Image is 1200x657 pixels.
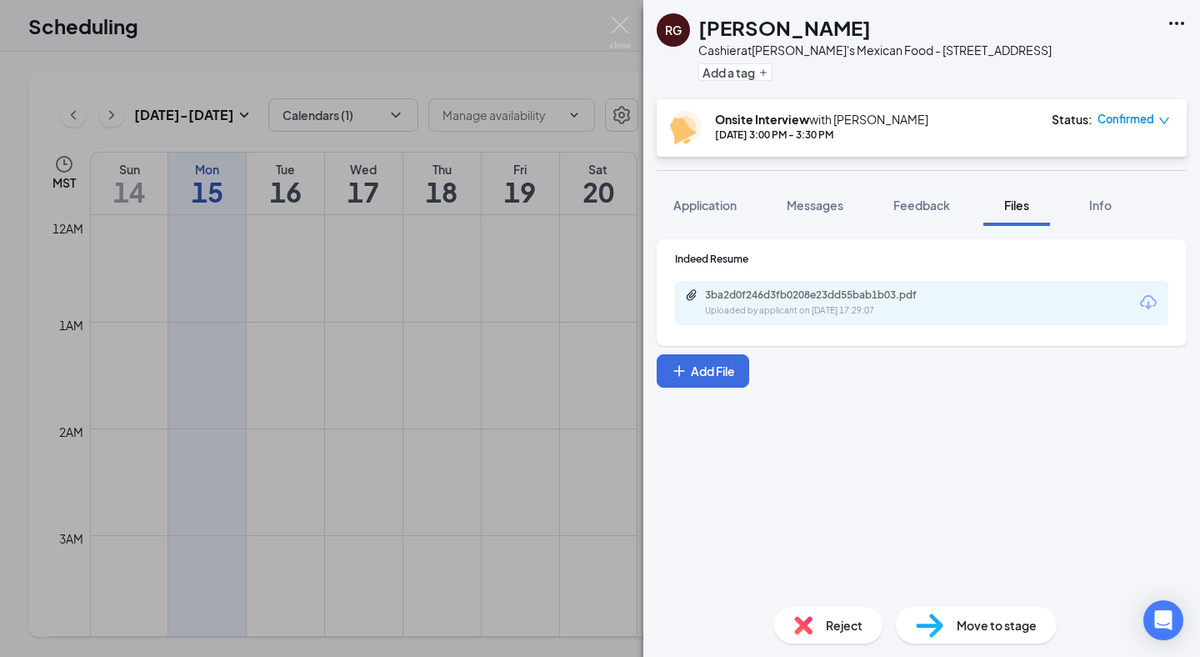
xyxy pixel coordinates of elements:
[685,288,955,318] a: Paperclip3ba2d0f246d3fb0208e23dd55bab1b03.pdfUploaded by applicant on [DATE] 17:29:07
[1138,293,1158,313] svg: Download
[1004,198,1029,213] span: Files
[1097,111,1154,128] span: Confirmed
[826,616,862,634] span: Reject
[957,616,1037,634] span: Move to stage
[893,198,950,213] span: Feedback
[705,304,955,318] div: Uploaded by applicant on [DATE] 17:29:07
[758,68,768,78] svg: Plus
[1052,111,1092,128] div: Status :
[698,63,772,81] button: PlusAdd a tag
[665,22,682,38] div: RG
[685,288,698,302] svg: Paperclip
[1158,115,1170,127] span: down
[787,198,843,213] span: Messages
[675,252,1168,266] div: Indeed Resume
[673,198,737,213] span: Application
[1167,13,1187,33] svg: Ellipses
[715,112,809,127] b: Onsite Interview
[657,354,749,388] button: Add FilePlus
[715,128,928,142] div: [DATE] 3:00 PM - 3:30 PM
[698,42,1052,58] div: Cashier at [PERSON_NAME]'s Mexican Food - [STREET_ADDRESS]
[1089,198,1112,213] span: Info
[705,288,938,302] div: 3ba2d0f246d3fb0208e23dd55bab1b03.pdf
[671,363,687,379] svg: Plus
[1143,600,1183,640] div: Open Intercom Messenger
[698,13,871,42] h1: [PERSON_NAME]
[715,111,928,128] div: with [PERSON_NAME]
